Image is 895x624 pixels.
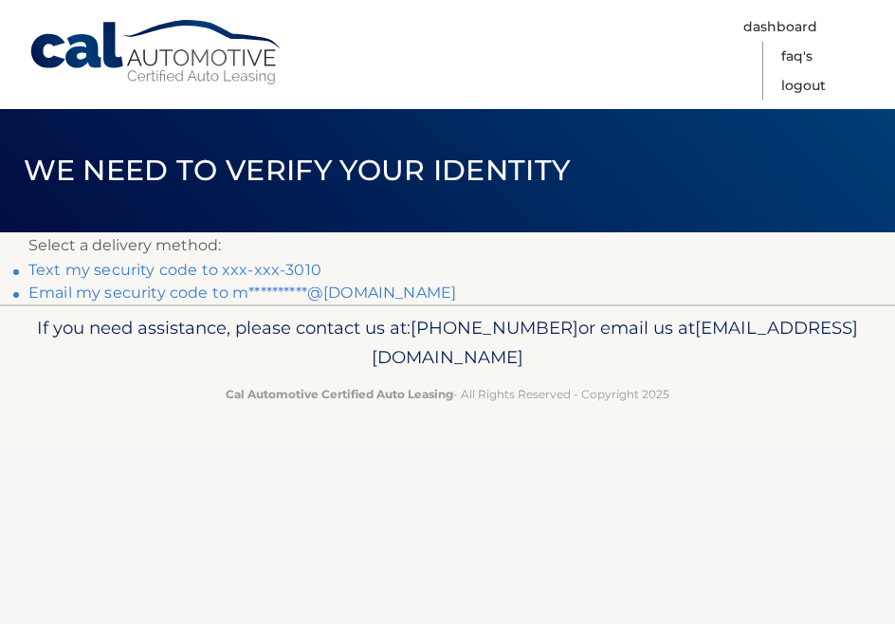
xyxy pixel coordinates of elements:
[743,12,817,42] a: Dashboard
[28,284,456,302] a: Email my security code to m**********@[DOMAIN_NAME]
[781,42,813,71] a: FAQ's
[28,261,321,279] a: Text my security code to xxx-xxx-3010
[411,317,578,339] span: [PHONE_NUMBER]
[226,387,453,401] strong: Cal Automotive Certified Auto Leasing
[28,19,284,86] a: Cal Automotive
[28,313,867,374] p: If you need assistance, please contact us at: or email us at
[28,384,867,404] p: - All Rights Reserved - Copyright 2025
[781,71,826,101] a: Logout
[24,153,571,188] span: We need to verify your identity
[28,232,867,259] p: Select a delivery method:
